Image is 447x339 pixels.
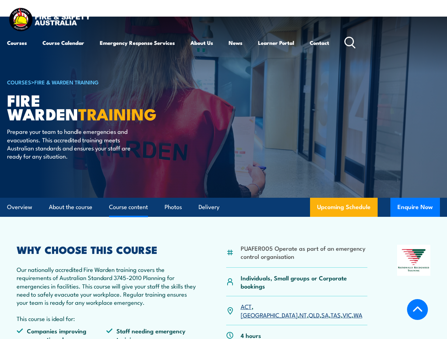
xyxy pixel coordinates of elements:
strong: TRAINING [78,101,157,126]
a: Delivery [199,198,219,216]
a: Photos [165,198,182,216]
p: This course is ideal for: [17,314,196,322]
button: Enquire Now [390,198,440,217]
a: ACT [241,302,252,310]
a: Courses [7,34,27,51]
a: COURSES [7,78,31,86]
p: Prepare your team to handle emergencies and evacuations. This accredited training meets Australia... [7,127,136,160]
li: PUAFER005 Operate as part of an emergency control organisation [241,244,367,261]
p: Our nationally accredited Fire Warden training covers the requirements of Australian Standard 374... [17,265,196,307]
p: , , , , , , , [241,302,367,319]
a: [GEOGRAPHIC_DATA] [241,310,298,319]
a: NT [299,310,307,319]
h1: Fire Warden [7,93,182,120]
h2: WHY CHOOSE THIS COURSE [17,245,196,254]
a: VIC [343,310,352,319]
a: Emergency Response Services [100,34,175,51]
a: WA [354,310,362,319]
a: Course content [109,198,148,216]
img: Nationally Recognised Training logo. [397,245,430,276]
a: QLD [309,310,320,319]
a: Contact [310,34,329,51]
a: About Us [190,34,213,51]
a: News [229,34,242,51]
a: Upcoming Schedule [310,198,378,217]
a: Overview [7,198,32,216]
a: TAS [331,310,341,319]
p: Individuals, Small groups or Corporate bookings [241,274,367,290]
a: About the course [49,198,92,216]
a: Course Calendar [42,34,84,51]
h6: > [7,78,182,86]
a: SA [321,310,329,319]
a: Fire & Warden Training [34,78,99,86]
a: Learner Portal [258,34,294,51]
